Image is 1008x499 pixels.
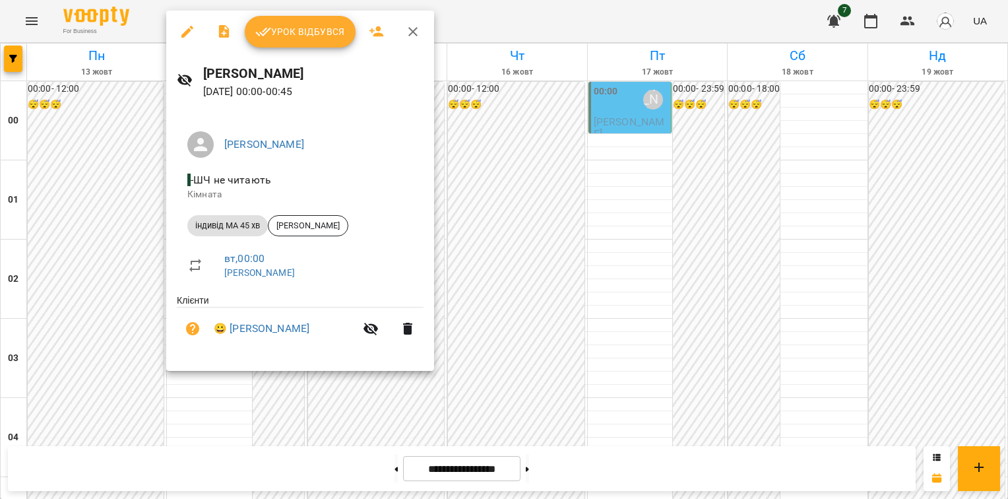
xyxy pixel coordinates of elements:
div: [PERSON_NAME] [268,215,348,236]
p: Кімната [187,188,413,201]
h6: [PERSON_NAME] [203,63,424,84]
a: 😀 [PERSON_NAME] [214,321,309,337]
ul: Клієнти [177,294,424,355]
span: [PERSON_NAME] [268,220,348,232]
span: індивід МА 45 хв [187,220,268,232]
span: Урок відбувся [255,24,345,40]
a: [PERSON_NAME] [224,138,304,150]
button: Урок відбувся [245,16,356,48]
p: [DATE] 00:00 - 00:45 [203,84,424,100]
span: - ШЧ не читають [187,174,274,186]
a: [PERSON_NAME] [224,267,295,278]
a: вт , 00:00 [224,252,265,265]
button: Візит ще не сплачено. Додати оплату? [177,313,208,345]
